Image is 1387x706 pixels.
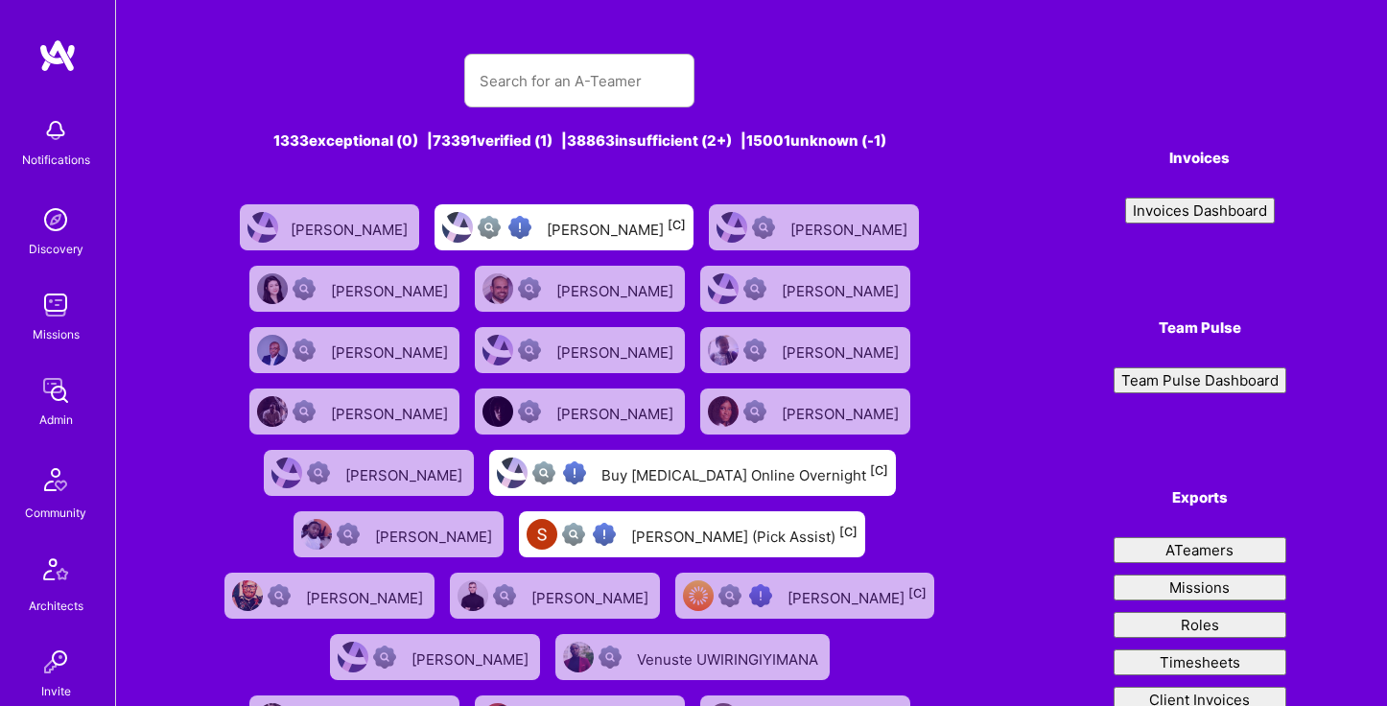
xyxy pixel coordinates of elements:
[693,319,918,381] a: User AvatarNot Scrubbed[PERSON_NAME]
[33,324,80,344] div: Missions
[1114,198,1286,224] a: Invoices Dashboard
[268,584,291,607] img: Not Scrubbed
[338,642,368,672] img: User Avatar
[36,111,75,150] img: bell
[743,400,766,423] img: Not Scrubbed
[442,212,473,243] img: User Avatar
[217,130,943,151] div: 1333 exceptional (0) | 73391 verified (1) | 38863 insufficient (2+) | 15001 unknown (-1)
[556,276,677,301] div: [PERSON_NAME]
[693,258,918,319] a: User AvatarNot Scrubbed[PERSON_NAME]
[718,584,741,607] img: Not fully vetted
[36,643,75,681] img: Invite
[790,215,911,240] div: [PERSON_NAME]
[908,586,927,600] sup: [C]
[293,277,316,300] img: Not Scrubbed
[1114,649,1286,675] button: Timesheets
[38,38,77,73] img: logo
[532,461,555,484] img: Not fully vetted
[497,458,528,488] img: User Avatar
[708,396,739,427] img: User Avatar
[232,197,427,258] a: User Avatar[PERSON_NAME]
[743,277,766,300] img: Not Scrubbed
[563,642,594,672] img: User Avatar
[531,583,652,608] div: [PERSON_NAME]
[683,580,714,611] img: User Avatar
[782,399,903,424] div: [PERSON_NAME]
[33,457,79,503] img: Community
[41,681,71,701] div: Invite
[467,258,693,319] a: User AvatarNot Scrubbed[PERSON_NAME]
[782,338,903,363] div: [PERSON_NAME]
[637,645,822,670] div: Venuste UWIRINGIYIMANA
[458,580,488,611] img: User Avatar
[307,461,330,484] img: Not Scrubbed
[427,197,701,258] a: User AvatarNot fully vettedHigh Potential User[PERSON_NAME][C]
[482,396,513,427] img: User Avatar
[29,596,83,616] div: Architects
[547,215,686,240] div: [PERSON_NAME]
[518,400,541,423] img: Not Scrubbed
[33,550,79,596] img: Architects
[631,522,858,547] div: [PERSON_NAME] (Pick Assist)
[562,523,585,546] img: Not fully vetted
[39,410,73,430] div: Admin
[232,580,263,611] img: User Avatar
[480,57,679,106] input: Search for an A-Teamer
[752,216,775,239] img: Not Scrubbed
[291,215,411,240] div: [PERSON_NAME]
[257,273,288,304] img: User Avatar
[563,461,586,484] img: High Potential User
[511,504,873,565] a: User AvatarNot fully vettedHigh Potential User[PERSON_NAME] (Pick Assist)[C]
[306,583,427,608] div: [PERSON_NAME]
[36,200,75,239] img: discovery
[601,460,888,485] div: Buy [MEDICAL_DATA] Online Overnight
[247,212,278,243] img: User Avatar
[36,286,75,324] img: teamwork
[36,371,75,410] img: admin teamwork
[375,522,496,547] div: [PERSON_NAME]
[870,463,888,478] sup: [C]
[556,399,677,424] div: [PERSON_NAME]
[467,319,693,381] a: User AvatarNot Scrubbed[PERSON_NAME]
[668,565,942,626] a: User AvatarNot fully vettedHigh Potential User[PERSON_NAME][C]
[331,338,452,363] div: [PERSON_NAME]
[1114,367,1286,393] button: Team Pulse Dashboard
[1114,537,1286,563] button: ATeamers
[599,646,622,669] img: Not Scrubbed
[548,626,837,688] a: User AvatarNot ScrubbedVenuste UWIRINGIYIMANA
[593,523,616,546] img: High Potential User
[782,276,903,301] div: [PERSON_NAME]
[1114,319,1286,337] h4: Team Pulse
[508,216,531,239] img: High Potential User
[478,216,501,239] img: Not fully vetted
[493,584,516,607] img: Not Scrubbed
[322,626,548,688] a: User AvatarNot Scrubbed[PERSON_NAME]
[271,458,302,488] img: User Avatar
[668,218,686,232] sup: [C]
[708,273,739,304] img: User Avatar
[293,339,316,362] img: Not Scrubbed
[331,276,452,301] div: [PERSON_NAME]
[242,258,467,319] a: User AvatarNot Scrubbed[PERSON_NAME]
[1125,198,1275,224] button: Invoices Dashboard
[242,319,467,381] a: User AvatarNot Scrubbed[PERSON_NAME]
[1114,150,1286,167] h4: Invoices
[556,338,677,363] div: [PERSON_NAME]
[256,442,482,504] a: User AvatarNot Scrubbed[PERSON_NAME]
[482,273,513,304] img: User Avatar
[708,335,739,365] img: User Avatar
[217,565,442,626] a: User AvatarNot Scrubbed[PERSON_NAME]
[411,645,532,670] div: [PERSON_NAME]
[257,396,288,427] img: User Avatar
[286,504,511,565] a: User AvatarNot Scrubbed[PERSON_NAME]
[482,335,513,365] img: User Avatar
[29,239,83,259] div: Discovery
[242,381,467,442] a: User AvatarNot Scrubbed[PERSON_NAME]
[527,519,557,550] img: User Avatar
[717,212,747,243] img: User Avatar
[373,646,396,669] img: Not Scrubbed
[693,381,918,442] a: User AvatarNot Scrubbed[PERSON_NAME]
[293,400,316,423] img: Not Scrubbed
[482,442,904,504] a: User AvatarNot fully vettedHigh Potential UserBuy [MEDICAL_DATA] Online Overnight[C]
